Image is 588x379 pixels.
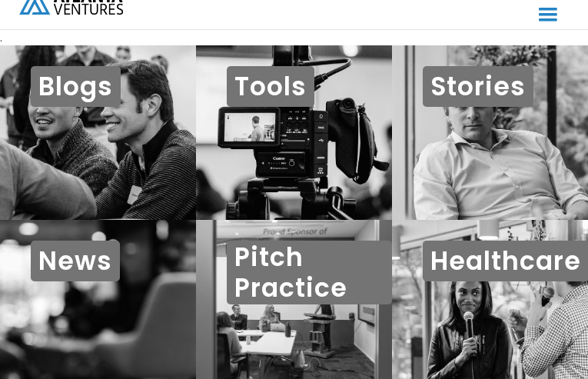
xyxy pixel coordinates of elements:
h1: Tools [227,66,314,107]
h1: News [31,241,120,281]
a: Tools [196,45,392,220]
h1: Stories [423,66,533,107]
a: Stories [392,45,588,220]
h1: Pitch Practice [227,241,392,304]
h1: Blogs [31,66,121,107]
